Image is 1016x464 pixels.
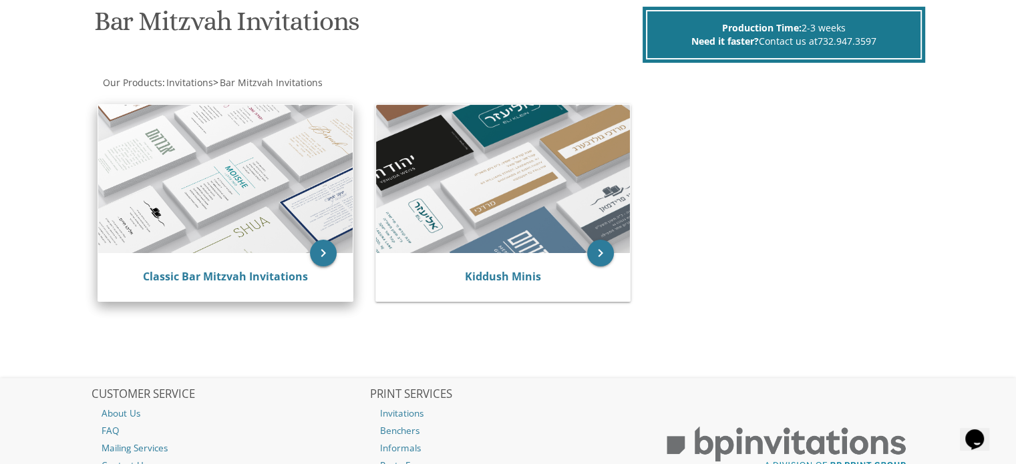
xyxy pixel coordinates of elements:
span: Bar Mitzvah Invitations [220,76,323,89]
a: Our Products [102,76,162,89]
a: Mailing Services [92,439,368,457]
a: 732.947.3597 [818,35,876,47]
a: FAQ [92,422,368,439]
img: Kiddush Minis [376,105,631,253]
a: Informals [370,439,647,457]
a: Invitations [165,76,213,89]
a: Benchers [370,422,647,439]
a: keyboard_arrow_right [587,240,614,266]
span: Invitations [166,76,213,89]
a: About Us [92,405,368,422]
div: : [92,76,508,89]
a: Kiddush Minis [465,269,541,284]
img: Classic Bar Mitzvah Invitations [98,105,353,253]
a: keyboard_arrow_right [310,240,337,266]
h2: CUSTOMER SERVICE [92,388,368,401]
span: Production Time: [722,21,802,34]
span: > [213,76,323,89]
a: Invitations [370,405,647,422]
iframe: chat widget [960,411,1003,451]
h1: Bar Mitzvah Invitations [94,7,639,46]
a: Bar Mitzvah Invitations [218,76,323,89]
span: Need it faster? [691,35,759,47]
h2: PRINT SERVICES [370,388,647,401]
a: Classic Bar Mitzvah Invitations [143,269,308,284]
div: 2-3 weeks Contact us at [646,10,922,59]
